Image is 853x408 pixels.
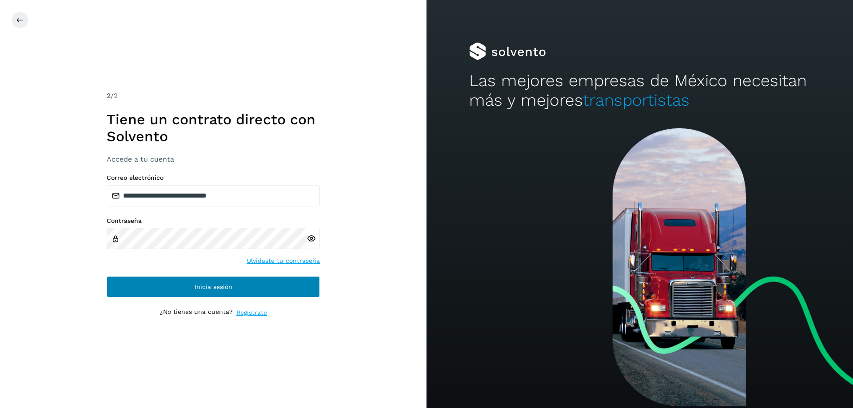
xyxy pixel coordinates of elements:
[159,308,233,317] p: ¿No tienes una cuenta?
[107,276,320,297] button: Inicia sesión
[247,256,320,265] a: Olvidaste tu contraseña
[107,174,320,182] label: Correo electrónico
[195,284,232,290] span: Inicia sesión
[107,155,320,163] h3: Accede a tu cuenta
[107,111,320,145] h1: Tiene un contrato directo con Solvento
[107,91,320,101] div: /2
[583,91,690,110] span: transportistas
[107,91,111,100] span: 2
[236,308,267,317] a: Regístrate
[107,217,320,225] label: Contraseña
[469,71,810,111] h2: Las mejores empresas de México necesitan más y mejores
